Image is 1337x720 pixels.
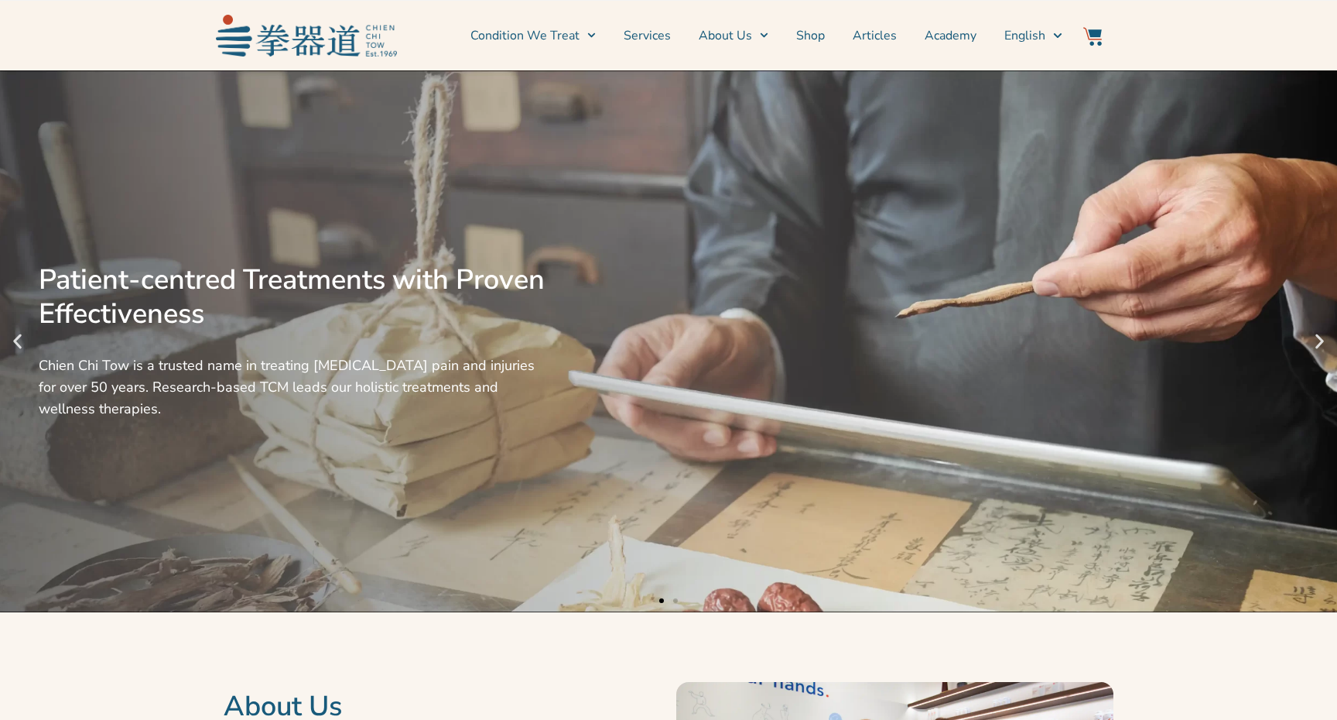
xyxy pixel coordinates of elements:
[1310,332,1329,351] div: Next slide
[624,16,671,55] a: Services
[470,16,596,55] a: Condition We Treat
[853,16,897,55] a: Articles
[1083,27,1102,46] img: Website Icon-03
[1004,16,1062,55] a: English
[39,263,555,331] div: Patient-centred Treatments with Proven Effectiveness
[659,598,664,603] span: Go to slide 1
[39,355,555,420] div: Chien Chi Tow is a trusted name in treating [MEDICAL_DATA] pain and injuries for over 50 years. R...
[1004,26,1045,45] span: English
[699,16,768,55] a: About Us
[796,16,825,55] a: Shop
[925,16,976,55] a: Academy
[405,16,1062,55] nav: Menu
[673,598,678,603] span: Go to slide 2
[8,332,27,351] div: Previous slide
